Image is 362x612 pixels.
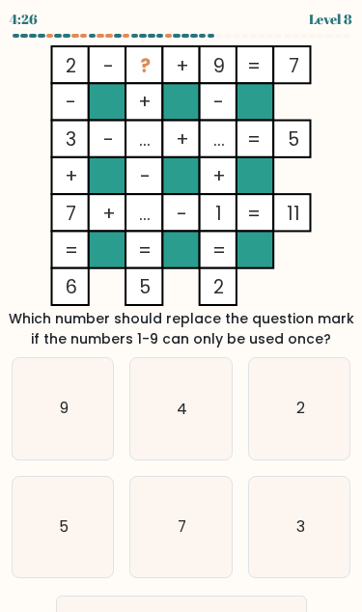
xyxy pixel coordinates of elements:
[288,126,299,153] tspan: 5
[66,53,76,79] tspan: 2
[103,53,114,79] tspan: -
[295,516,304,537] text: 3
[59,516,69,537] text: 5
[139,126,151,153] tspan: ...
[177,399,187,419] text: 4
[178,516,186,537] text: 7
[212,163,226,189] tspan: +
[65,237,78,264] tspan: =
[295,399,304,419] text: 2
[10,9,38,29] div: 4:26
[215,201,222,227] tspan: 1
[8,309,354,349] div: Which number should replace the question mark if the numbers 1-9 can only be used once?
[212,237,226,264] tspan: =
[213,53,225,79] tspan: 9
[247,126,261,153] tspan: =
[309,9,352,29] div: Level 8
[66,274,77,300] tspan: 6
[213,126,225,153] tspan: ...
[60,399,69,419] text: 9
[103,126,114,153] tspan: -
[102,201,116,227] tspan: +
[176,126,189,153] tspan: +
[66,126,76,153] tspan: 3
[177,201,187,227] tspan: -
[213,89,224,115] tspan: -
[139,274,151,300] tspan: 5
[287,201,300,227] tspan: 11
[138,237,152,264] tspan: =
[65,163,78,189] tspan: +
[139,201,151,227] tspan: ...
[140,163,151,189] tspan: -
[140,53,151,79] tspan: ?
[138,89,152,115] tspan: +
[66,89,76,115] tspan: -
[213,274,224,300] tspan: 2
[247,201,261,227] tspan: =
[66,201,76,227] tspan: 7
[247,53,261,79] tspan: =
[289,53,299,79] tspan: 7
[176,53,189,79] tspan: +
